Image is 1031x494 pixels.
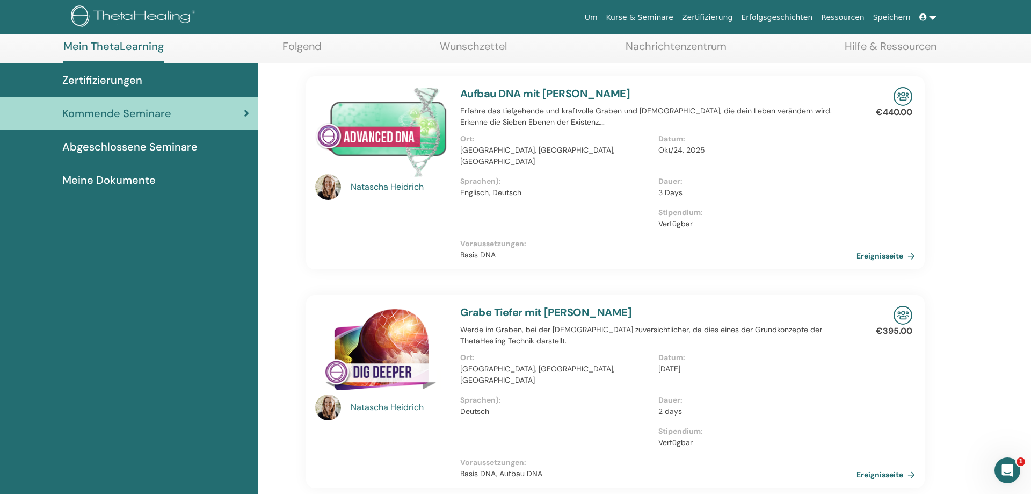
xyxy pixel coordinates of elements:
[856,467,919,483] a: Ereignisseite
[460,87,630,101] a: Aufbau DNA mit [PERSON_NAME]
[315,87,447,177] img: Aufbau DNA
[460,176,652,187] p: Sprachen) :
[460,352,652,363] p: Ort :
[460,249,856,261] p: Basis DNA
[460,457,856,468] p: Voraussetzungen :
[658,352,850,363] p: Datum :
[460,324,856,347] p: Werde im Graben, bei der [DEMOGRAPHIC_DATA] zuversichtlicher, da dies eines der Grundkonzepte der...
[658,437,850,448] p: Verfügbar
[282,40,322,61] a: Folgend
[678,8,737,27] a: Zertifizierung
[62,139,198,155] span: Abgeschlossene Seminare
[460,133,652,145] p: Ort :
[351,181,450,194] a: Natascha Heidrich
[994,457,1020,483] iframe: Intercom live chat
[62,105,171,121] span: Kommende Seminare
[440,40,507,61] a: Wunschzettel
[658,363,850,375] p: [DATE]
[845,40,936,61] a: Hilfe & Ressourcen
[658,406,850,417] p: 2 days
[62,172,156,188] span: Meine Dokumente
[351,401,450,414] a: Natascha Heidrich
[460,145,652,167] p: [GEOGRAPHIC_DATA], [GEOGRAPHIC_DATA], [GEOGRAPHIC_DATA]
[315,174,341,200] img: default.jpg
[658,218,850,230] p: Verfügbar
[658,145,850,156] p: Okt/24, 2025
[71,5,199,30] img: logo.png
[460,468,856,479] p: Basis DNA, Aufbau DNA
[1017,457,1025,466] span: 1
[626,40,727,61] a: Nachrichtenzentrum
[658,426,850,437] p: Stipendium :
[658,207,850,218] p: Stipendium :
[63,40,164,63] a: Mein ThetaLearning
[460,238,856,249] p: Voraussetzungen :
[460,395,652,406] p: Sprachen) :
[62,72,142,88] span: Zertifizierungen
[856,248,919,264] a: Ereignisseite
[894,87,912,106] img: In-Person Seminar
[580,8,602,27] a: Um
[460,305,631,319] a: Grabe Tiefer mit [PERSON_NAME]
[737,8,817,27] a: Erfolgsgeschichten
[315,395,341,420] img: default.jpg
[460,187,652,198] p: Englisch, Deutsch
[460,105,856,128] p: Erfahre das tiefgehende und kraftvolle Graben und [DEMOGRAPHIC_DATA], die dein Leben verändern wi...
[658,176,850,187] p: Dauer :
[460,363,652,386] p: [GEOGRAPHIC_DATA], [GEOGRAPHIC_DATA], [GEOGRAPHIC_DATA]
[876,106,912,119] p: €440.00
[658,395,850,406] p: Dauer :
[817,8,868,27] a: Ressourcen
[894,306,912,325] img: In-Person Seminar
[658,187,850,198] p: 3 Days
[658,133,850,145] p: Datum :
[460,406,652,417] p: Deutsch
[315,306,447,398] img: Grabe Tiefer
[876,325,912,338] p: €395.00
[602,8,678,27] a: Kurse & Seminare
[869,8,915,27] a: Speichern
